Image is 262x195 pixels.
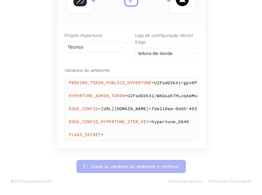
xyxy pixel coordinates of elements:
[64,33,102,38] font: Projeto Hypertune
[14,179,24,184] font: 2025
[76,160,186,173] button: Copie as variáveis ​​de ambiente e continue
[91,164,179,169] font: Copie as variáveis ​​de ambiente e continue
[24,179,51,184] font: Hypertune Ltd
[208,179,251,184] a: Política de Privacidade
[135,33,193,45] font: Loja de configuração Vercel Edge
[168,179,203,184] a: Termos de serviço
[11,179,14,184] font: ©
[64,68,110,73] font: Variáveis ​​de ambiente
